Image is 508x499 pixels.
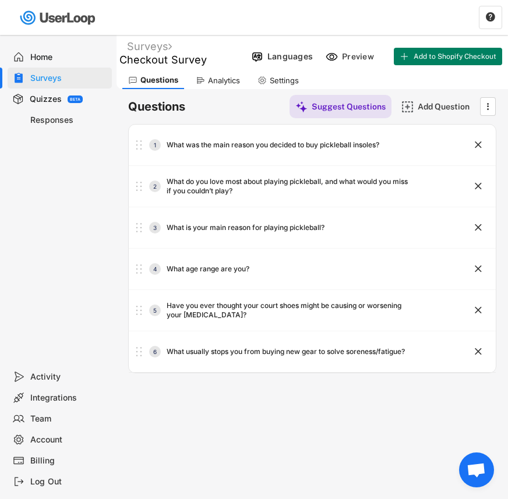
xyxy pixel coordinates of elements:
[414,53,496,60] span: Add to Shopify Checkout
[472,222,484,233] button: 
[30,413,107,424] div: Team
[149,349,161,355] div: 6
[475,345,482,358] text: 
[167,177,414,195] div: What do you love most about playing pickleball, and what would you miss if you couldn’t play?
[251,51,263,63] img: Language%20Icon.svg
[472,346,484,358] button: 
[475,180,482,192] text: 
[30,476,107,487] div: Log Out
[128,99,185,115] h6: Questions
[475,221,482,233] text: 
[149,183,161,189] div: 2
[30,73,107,84] div: Surveys
[475,304,482,316] text: 
[472,139,484,151] button: 
[30,94,62,105] div: Quizzes
[394,48,502,65] button: Add to Shopify Checkout
[167,264,249,274] div: What age range are you?
[472,263,484,275] button: 
[119,54,207,66] font: Checkout Survey
[30,392,107,404] div: Integrations
[482,98,493,115] button: 
[472,305,484,316] button: 
[30,455,107,466] div: Billing
[17,6,100,30] img: userloop-logo-01.svg
[30,115,107,126] div: Responses
[70,97,80,101] div: BETA
[30,371,107,383] div: Activity
[208,76,240,86] div: Analytics
[167,223,324,232] div: What is your main reason for playing pickleball?
[167,301,414,319] div: Have you ever thought your court shoes might be causing or worsening your [MEDICAL_DATA]?
[167,140,379,150] div: What was the main reason you decided to buy pickleball insoles?
[149,266,161,272] div: 4
[149,225,161,231] div: 3
[127,40,172,53] div: Surveys
[267,51,313,62] div: Languages
[485,12,496,23] button: 
[475,139,482,151] text: 
[140,75,178,85] div: Questions
[312,101,386,112] div: Suggest Questions
[418,101,476,112] div: Add Question
[270,76,299,86] div: Settings
[487,100,489,112] text: 
[459,452,494,487] div: Open chat
[167,347,405,356] div: What usually stops you from buying new gear to solve soreness/fatigue?
[295,101,308,113] img: MagicMajor%20%28Purple%29.svg
[475,263,482,275] text: 
[342,51,377,62] div: Preview
[149,142,161,148] div: 1
[149,307,161,313] div: 5
[472,181,484,192] button: 
[30,52,107,63] div: Home
[401,101,414,113] img: AddMajor.svg
[30,434,107,445] div: Account
[486,12,495,22] text: 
